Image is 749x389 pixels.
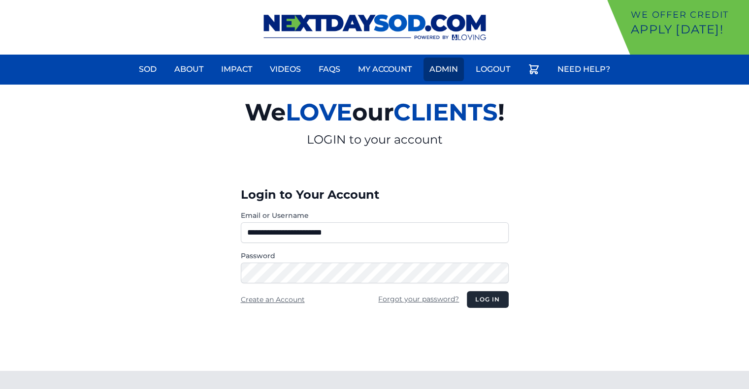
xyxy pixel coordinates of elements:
[264,58,307,81] a: Videos
[168,58,209,81] a: About
[241,210,509,220] label: Email or Username
[467,291,508,308] button: Log in
[286,98,352,126] span: LOVE
[215,58,258,81] a: Impact
[130,92,619,132] h2: We our !
[378,295,459,303] a: Forgot your password?
[631,8,745,22] p: We offer Credit
[631,22,745,37] p: Apply [DATE]!
[352,58,418,81] a: My Account
[241,187,509,203] h3: Login to Your Account
[241,295,305,304] a: Create an Account
[130,132,619,148] p: LOGIN to your account
[470,58,516,81] a: Logout
[552,58,616,81] a: Need Help?
[313,58,346,81] a: FAQs
[241,251,509,261] label: Password
[393,98,498,126] span: CLIENTS
[133,58,163,81] a: Sod
[423,58,464,81] a: Admin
